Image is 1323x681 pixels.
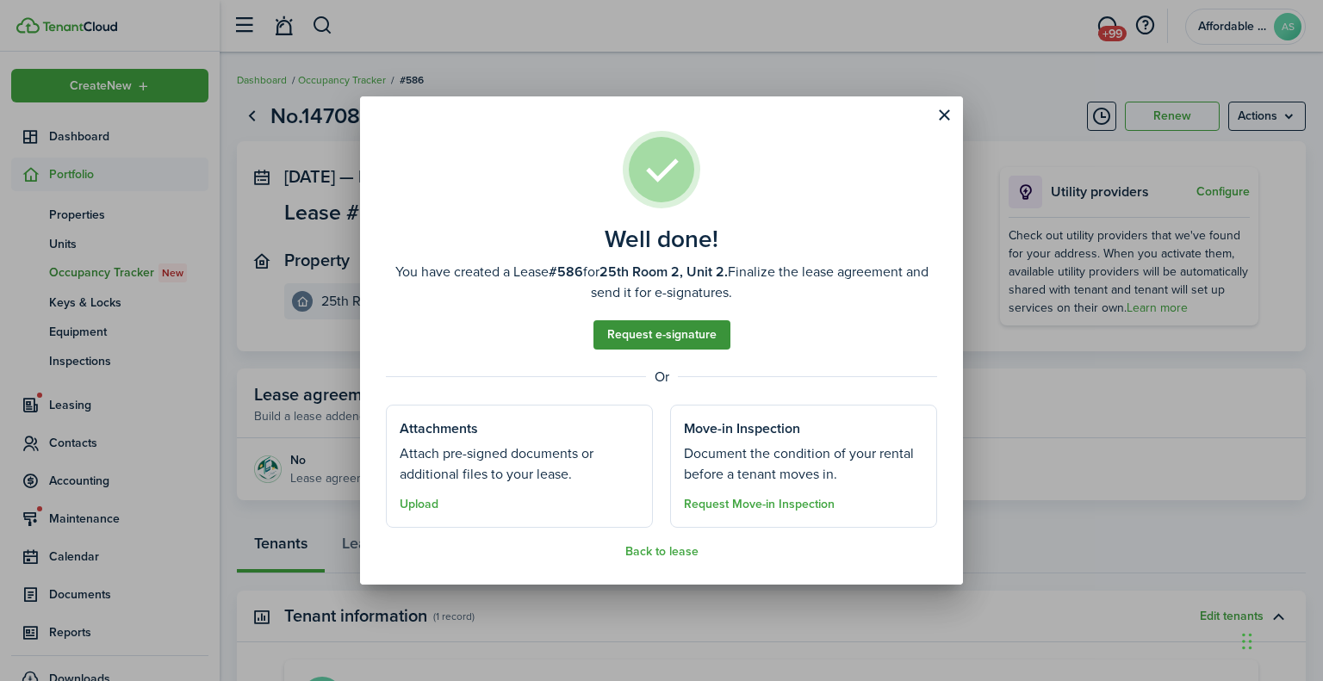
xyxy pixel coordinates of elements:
button: Request Move-in Inspection [684,498,835,511]
iframe: Chat Widget [1237,598,1323,681]
button: Close modal [929,101,959,130]
well-done-section-description: Document the condition of your rental before a tenant moves in. [684,443,923,485]
div: Drag [1242,616,1252,667]
well-done-section-title: Move-in Inspection [684,418,800,439]
button: Back to lease [625,545,699,559]
b: #586 [549,262,583,282]
b: 25th Room 2, Unit 2. [599,262,728,282]
well-done-section-description: Attach pre-signed documents or additional files to your lease. [400,443,639,485]
well-done-title: Well done! [605,226,718,253]
button: Upload [400,498,438,511]
a: Request e-signature [593,320,730,350]
well-done-section-title: Attachments [400,418,478,439]
well-done-separator: Or [386,367,937,387]
well-done-description: You have created a Lease for Finalize the lease agreement and send it for e-signatures. [386,262,937,303]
